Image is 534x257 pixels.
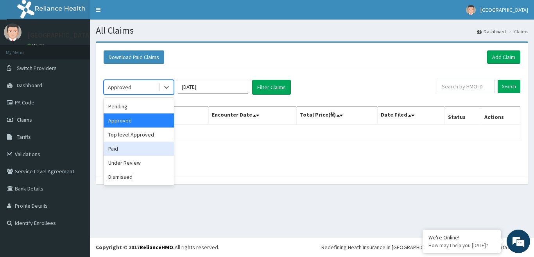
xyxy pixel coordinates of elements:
img: User Image [4,23,22,41]
h1: All Claims [96,25,528,36]
div: Pending [104,99,174,113]
div: Paid [104,142,174,156]
div: Approved [108,83,131,91]
div: Dismissed [104,170,174,184]
span: Tariffs [17,133,31,140]
a: Add Claim [487,50,520,64]
input: Search [498,80,520,93]
img: User Image [466,5,476,15]
th: Actions [481,107,520,125]
a: RelianceHMO [140,244,173,251]
button: Filter Claims [252,80,291,95]
span: Claims [17,116,32,123]
th: Status [445,107,481,125]
button: Download Paid Claims [104,50,164,64]
input: Search by HMO ID [437,80,495,93]
span: Switch Providers [17,65,57,72]
th: Total Price(₦) [296,107,378,125]
strong: Copyright © 2017 . [96,244,175,251]
input: Select Month and Year [178,80,248,94]
footer: All rights reserved. [90,237,534,257]
div: Approved [104,113,174,128]
li: Claims [507,28,528,35]
div: Redefining Heath Insurance in [GEOGRAPHIC_DATA] using Telemedicine and Data Science! [321,243,528,251]
a: Online [27,43,46,48]
div: We're Online! [428,234,495,241]
div: Under Review [104,156,174,170]
span: Dashboard [17,82,42,89]
p: [GEOGRAPHIC_DATA] [27,32,92,39]
span: [GEOGRAPHIC_DATA] [480,6,528,13]
th: Encounter Date [209,107,296,125]
div: Top level Approved [104,128,174,142]
a: Dashboard [477,28,506,35]
th: Date Filed [378,107,445,125]
p: How may I help you today? [428,242,495,249]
